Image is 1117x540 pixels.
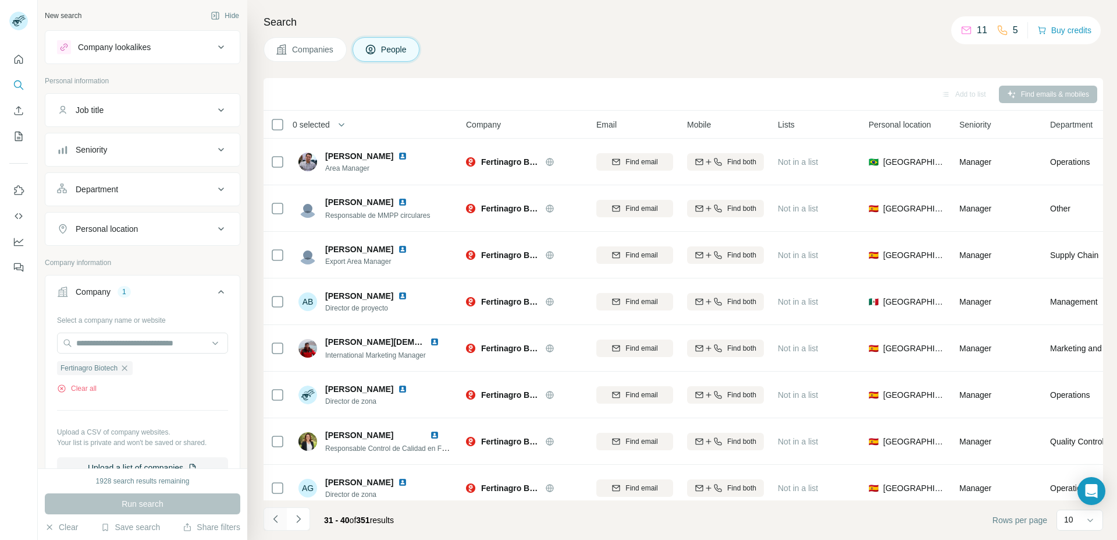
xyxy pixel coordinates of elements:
span: Responsable de MMPP circulares [325,211,431,220]
img: LinkedIn logo [398,245,407,254]
span: Manager [959,437,991,446]
span: Rows per page [993,514,1047,526]
button: Quick start [9,49,28,70]
img: LinkedIn logo [398,291,407,301]
span: Manager [959,390,991,400]
span: Companies [292,44,335,55]
img: Avatar [298,339,317,358]
span: 🇪🇸 [869,203,878,214]
span: 🇪🇸 [869,436,878,447]
span: Find both [727,436,756,447]
span: Manager [959,297,991,306]
img: Logo of Fertinagro Biotech [466,204,475,213]
span: Find email [625,343,657,354]
p: 5 [1013,23,1018,37]
span: Manager [959,204,991,213]
span: Find email [625,297,657,307]
span: Management [1050,296,1098,308]
button: Find email [596,386,673,404]
button: Find email [596,246,673,264]
span: 31 - 40 [324,516,350,525]
p: Personal information [45,76,240,86]
img: Avatar [298,432,317,451]
button: Use Surfe on LinkedIn [9,180,28,201]
button: Personal location [45,215,240,243]
img: Logo of Fertinagro Biotech [466,157,475,167]
span: Find email [625,203,657,214]
span: [PERSON_NAME] [325,243,393,255]
button: Find email [596,479,673,497]
button: Find both [687,153,764,171]
span: Fertinagro Biotech [481,482,539,494]
span: Not in a list [778,390,818,400]
img: Avatar [298,246,317,264]
span: Operations [1050,156,1090,168]
span: Manager [959,250,991,260]
span: [PERSON_NAME] [325,384,393,394]
span: [GEOGRAPHIC_DATA] [883,482,945,494]
img: LinkedIn logo [398,197,407,207]
div: Company lookalikes [78,41,151,53]
p: Your list is private and won't be saved or shared. [57,437,228,448]
h4: Search [264,14,1103,30]
span: Find email [625,250,657,260]
button: Buy credits [1037,22,1091,38]
button: Clear all [57,383,97,394]
span: [PERSON_NAME] [325,291,393,301]
span: Supply Chain [1050,249,1098,261]
span: Manager [959,344,991,353]
img: Logo of Fertinagro Biotech [466,297,475,306]
div: AG [298,479,317,497]
div: 1928 search results remaining [96,476,190,486]
div: 1 [118,287,131,297]
span: Director de zona [325,489,421,500]
button: Feedback [9,257,28,278]
span: Find both [727,250,756,260]
span: [PERSON_NAME] [325,196,393,208]
span: 🇪🇸 [869,389,878,401]
span: Not in a list [778,204,818,213]
div: Open Intercom Messenger [1077,477,1105,505]
p: 11 [977,23,987,37]
div: Company [76,286,111,298]
span: Not in a list [778,483,818,493]
span: Not in a list [778,344,818,353]
span: Area Manager [325,163,421,174]
div: Job title [76,104,104,116]
button: Save search [101,521,160,533]
span: Find email [625,157,657,167]
span: Find email [625,436,657,447]
span: Find both [727,203,756,214]
span: Fertinagro Biotech [481,436,539,447]
button: Clear [45,521,78,533]
img: Logo of Fertinagro Biotech [466,483,475,493]
span: Find both [727,343,756,354]
button: My lists [9,126,28,147]
div: Select a company name or website [57,310,228,326]
img: LinkedIn logo [430,430,439,440]
span: Fertinagro Biotech [61,363,118,373]
span: of [350,516,357,525]
span: Not in a list [778,157,818,167]
button: Find both [687,386,764,404]
button: Search [9,75,28,96]
img: LinkedIn logo [430,337,439,347]
span: Fertinagro Biotech [481,389,539,401]
img: Logo of Fertinagro Biotech [466,250,475,260]
img: Logo of Fertinagro Biotech [466,437,475,446]
div: Personal location [76,223,138,235]
span: Lists [778,119,795,130]
span: [PERSON_NAME] [325,477,393,488]
button: Find email [596,200,673,217]
span: Not in a list [778,250,818,260]
img: LinkedIn logo [398,384,407,394]
span: Quality Control [1050,436,1104,447]
span: Find both [727,157,756,167]
button: Find email [596,293,673,310]
span: 🇧🇷 [869,156,878,168]
button: Find email [596,153,673,171]
span: [PERSON_NAME][DEMOGRAPHIC_DATA] [PERSON_NAME] [325,337,557,347]
p: Upload a CSV of company websites. [57,427,228,437]
img: Avatar [298,199,317,218]
div: AB [298,292,317,311]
